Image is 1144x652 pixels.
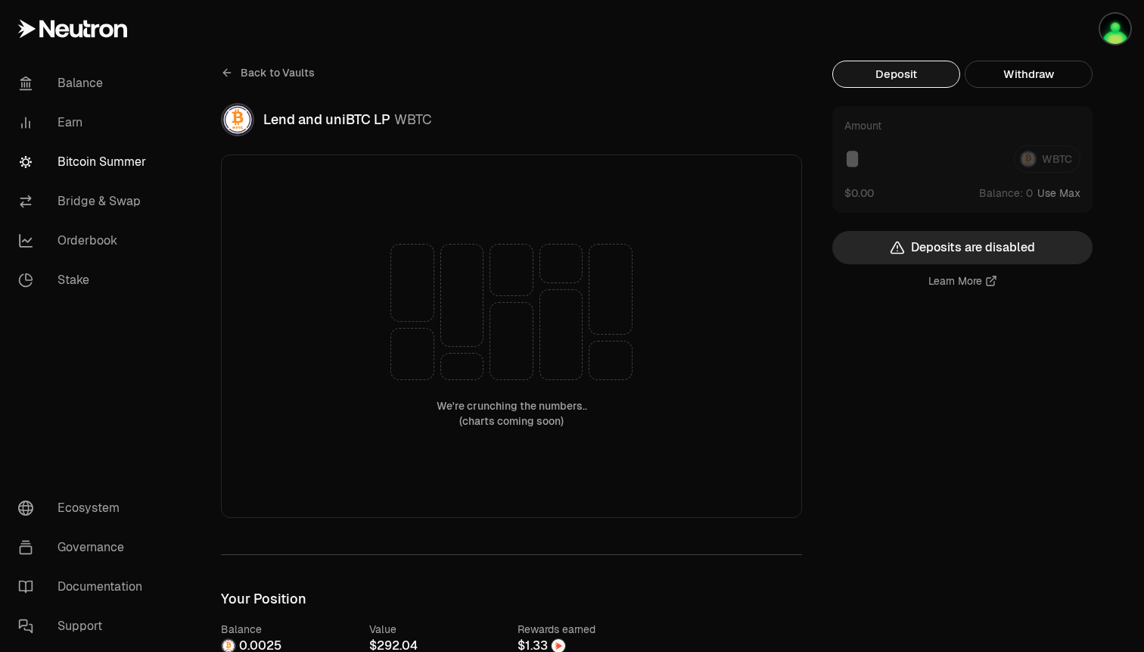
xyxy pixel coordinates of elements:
[832,61,960,88] button: Deposit
[222,105,253,135] img: WBTC Logo
[221,591,802,607] h3: Your Position
[1100,14,1130,44] img: toxf1
[6,567,163,607] a: Documentation
[241,65,315,80] span: Back to Vaults
[6,528,163,567] a: Governance
[832,231,1093,264] button: Deposits are disabled
[6,260,163,300] a: Stake
[221,61,315,85] a: Back to Vaults
[6,221,163,260] a: Orderbook
[394,111,432,128] span: WBTC
[6,142,163,182] a: Bitcoin Summer
[518,622,654,637] div: Rewards earned
[965,61,1093,88] button: Withdraw
[6,607,163,646] a: Support
[6,103,163,142] a: Earn
[369,622,505,637] div: Value
[263,111,390,128] span: Lend and uniBTC LP
[437,398,587,429] div: We're crunching the numbers.. (charts coming soon)
[6,488,163,528] a: Ecosystem
[6,182,163,221] a: Bridge & Swap
[6,64,163,103] a: Balance
[221,622,357,637] div: Balance
[928,273,997,289] a: Learn More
